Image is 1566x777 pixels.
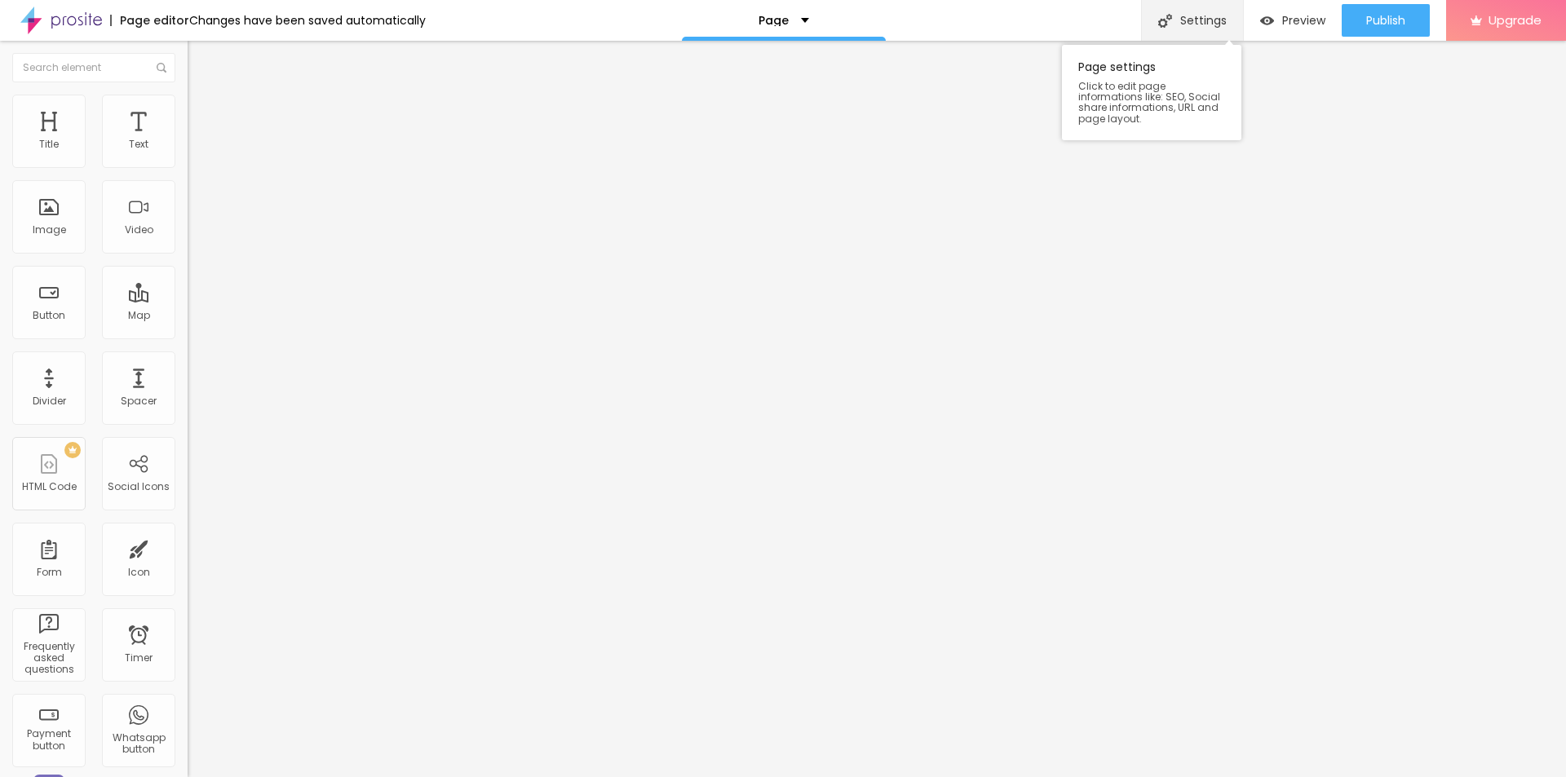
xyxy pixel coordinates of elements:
div: Frequently asked questions [16,641,81,676]
div: Payment button [16,728,81,752]
iframe: Editor [188,41,1566,777]
button: Preview [1244,4,1342,37]
div: Video [125,224,153,236]
div: Text [129,139,148,150]
div: Whatsapp button [106,732,170,756]
div: Page settings [1062,45,1241,140]
span: Preview [1282,14,1325,27]
div: Changes have been saved automatically [189,15,426,26]
div: Page editor [110,15,189,26]
div: Form [37,567,62,578]
img: Icone [157,63,166,73]
div: Timer [125,652,153,664]
div: Title [39,139,59,150]
div: Social Icons [108,481,170,492]
button: Publish [1342,4,1430,37]
img: view-1.svg [1260,14,1274,28]
div: Image [33,224,66,236]
div: Map [128,310,150,321]
div: HTML Code [22,481,77,492]
span: Publish [1366,14,1405,27]
div: Button [33,310,65,321]
p: Page [759,15,789,26]
div: Spacer [121,395,157,407]
span: Upgrade [1489,13,1542,27]
span: Click to edit page informations like: SEO, Social share informations, URL and page layout. [1078,81,1225,124]
div: Icon [128,567,150,578]
input: Search element [12,53,175,82]
img: Icone [1158,14,1172,28]
div: Divider [33,395,66,407]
